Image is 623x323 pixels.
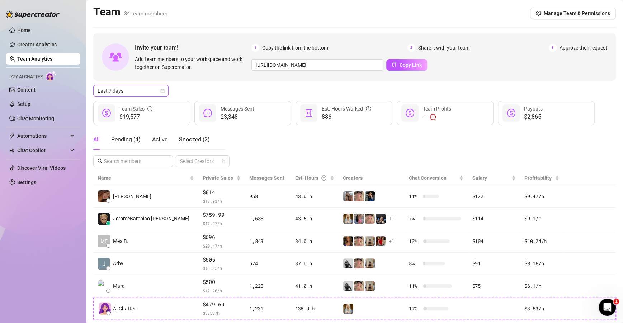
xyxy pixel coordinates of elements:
span: 11 % [409,282,420,290]
span: Profitability [524,175,552,181]
span: Automations [17,130,68,142]
iframe: Intercom live chat [599,299,616,316]
span: 1 [613,299,619,304]
a: Settings [17,179,36,185]
span: Team Profits [423,106,451,112]
img: JeromeBambino E… [98,213,110,225]
img: Tyra [354,258,364,268]
a: Creator Analytics [17,39,75,50]
span: copy [392,62,397,67]
img: Danielle [98,190,110,202]
span: dollar-circle [507,109,515,117]
span: $ 16.35 /h [203,265,241,272]
span: $2,865 [524,113,543,121]
span: [PERSON_NAME] [113,192,151,200]
span: + 1 [389,237,395,245]
img: Tyra [354,191,364,201]
div: $114 [472,215,516,223]
div: 136.0 h [295,305,334,313]
span: search [98,159,103,164]
span: Last 7 days [98,85,164,96]
span: calendar [160,89,165,93]
div: 41.0 h [295,282,334,290]
div: — [423,113,451,121]
span: Approve their request [560,44,607,52]
div: Est. Hours [295,174,329,182]
span: 13 % [409,237,420,245]
span: Chat Copilot [17,145,68,156]
th: Name [93,171,198,185]
span: 11 % [409,192,420,200]
span: Salary [472,175,487,181]
div: $75 [472,282,516,290]
span: 7 % [409,215,420,223]
input: Search members [104,157,163,165]
div: Pending ( 4 ) [111,135,141,144]
div: 43.0 h [295,192,334,200]
span: $ 18.93 /h [203,197,241,205]
span: $ 20.47 /h [203,242,241,249]
img: Tyra [365,214,375,224]
img: izzy-ai-chatter-avatar-DDCN_rTZ.svg [99,302,111,315]
div: $91 [472,259,516,267]
span: $759.99 [203,211,241,219]
span: Snoozed ( 2 ) [179,136,210,143]
div: $9.47 /h [524,192,559,200]
span: Copy the link from the bottom [262,44,328,52]
span: AI Chatter [113,305,136,313]
span: $605 [203,256,241,264]
img: Natasha [365,236,375,246]
span: 34 team members [124,10,167,17]
span: question-circle [366,105,371,113]
img: Natasha [365,281,375,291]
div: 1,688 [249,215,287,223]
button: Manage Team & Permissions [530,8,616,19]
th: Creators [339,171,405,185]
div: $8.18 /h [524,259,559,267]
span: team [221,159,226,163]
img: Tyra [354,281,364,291]
a: Setup [17,101,30,107]
img: Kenzie [343,236,353,246]
div: 1,228 [249,282,287,290]
a: Chat Monitoring [17,116,54,121]
img: Arby [98,258,110,270]
img: Lakelyn [376,214,386,224]
img: Kaliana [365,191,375,201]
div: 37.0 h [295,259,334,267]
span: $479.69 [203,300,241,309]
span: Izzy AI Chatter [9,74,43,80]
img: Caroline [376,236,386,246]
span: 17 % [409,305,420,313]
div: $10.24 /h [524,237,559,245]
span: $500 [203,278,241,286]
img: Chat Copilot [9,148,14,153]
img: Tyra [354,236,364,246]
img: Mara [98,280,110,292]
span: Mea B. [113,237,128,245]
button: Copy Link [386,59,427,71]
span: $ 12.20 /h [203,287,241,294]
span: Messages Sent [221,106,254,112]
span: Mara [113,282,125,290]
div: $104 [472,237,516,245]
div: $6.1 /h [524,282,559,290]
img: Kota [354,214,364,224]
span: info-circle [147,105,152,113]
div: All [93,135,100,144]
div: 43.5 h [295,215,334,223]
img: Kleio [343,304,353,314]
span: $ 17.47 /h [203,220,241,227]
div: Team Sales [119,105,152,113]
span: thunderbolt [9,133,15,139]
div: Est. Hours Worked [322,105,371,113]
div: $9.1 /h [524,215,559,223]
span: Name [98,174,188,182]
img: AI Chatter [46,71,57,81]
img: Kleio [343,214,353,224]
span: exclamation-circle [430,114,436,120]
div: $122 [472,192,516,200]
img: Kat [343,191,353,201]
span: Chat Conversion [409,175,447,181]
div: 674 [249,259,287,267]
